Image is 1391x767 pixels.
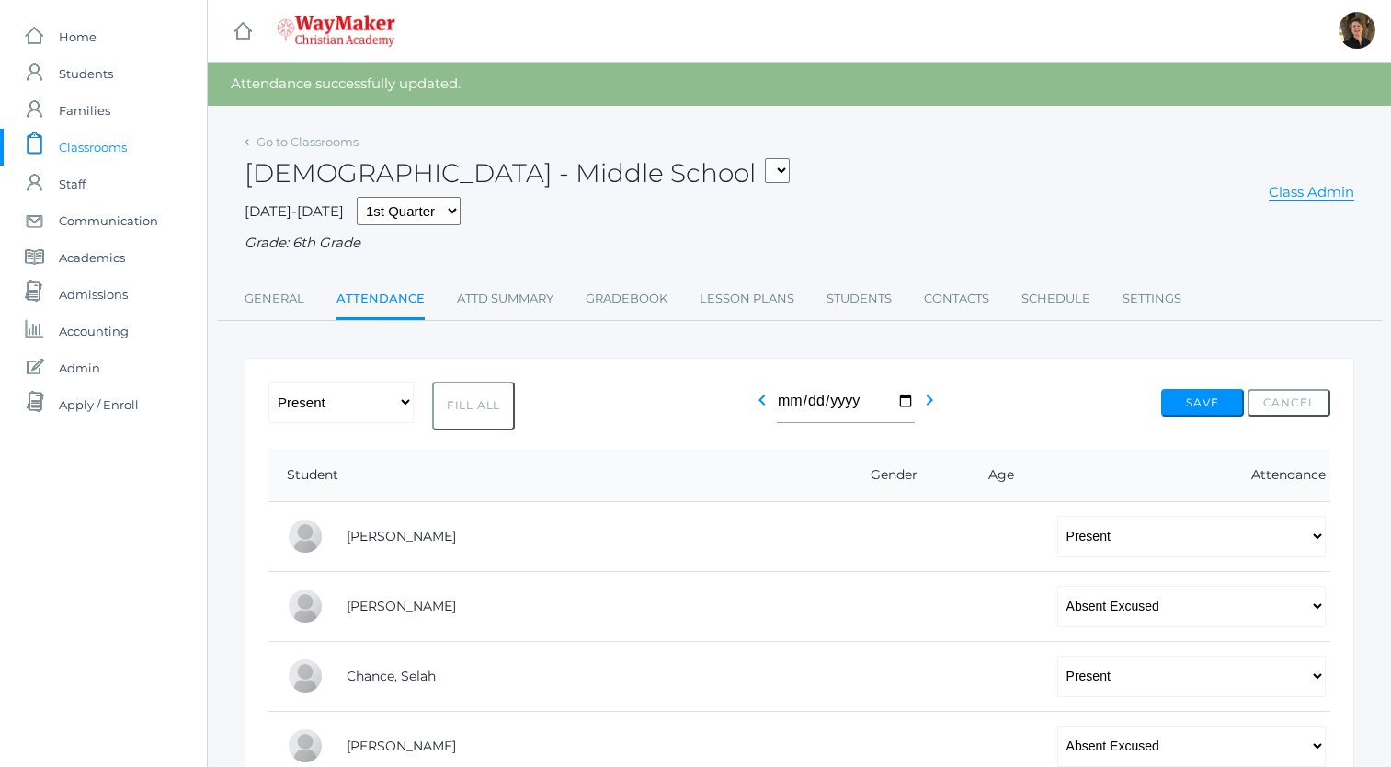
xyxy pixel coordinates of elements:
a: Attd Summary [457,280,553,317]
a: Lesson Plans [700,280,794,317]
a: General [245,280,304,317]
i: chevron_left [751,389,773,411]
span: Home [59,18,97,55]
a: Chance, Selah [347,668,436,684]
div: Gabby Brozek [287,588,324,624]
span: Accounting [59,313,129,349]
img: waymaker-logo-stack-white-1602f2b1af18da31a5905e9982d058868370996dac5278e84edea6dabf9a3315.png [277,15,395,47]
th: Gender [824,449,951,502]
a: chevron_right [918,397,941,415]
div: Josey Baker [287,518,324,555]
a: [PERSON_NAME] [347,598,456,614]
a: Students [827,280,892,317]
button: Fill All [432,382,515,430]
span: Families [59,92,110,129]
a: [PERSON_NAME] [347,528,456,544]
a: Class Admin [1269,183,1354,201]
span: Admin [59,349,100,386]
span: Communication [59,202,158,239]
a: Contacts [924,280,989,317]
div: Grade: 6th Grade [245,233,1354,254]
div: Levi Erner [287,727,324,764]
span: Apply / Enroll [59,386,139,423]
a: chevron_left [751,397,773,415]
a: Schedule [1021,280,1090,317]
span: [DATE]-[DATE] [245,202,344,220]
div: Dianna Renz [1339,12,1375,49]
th: Student [268,449,824,502]
i: chevron_right [918,389,941,411]
div: Selah Chance [287,658,324,694]
span: Classrooms [59,129,127,166]
a: [PERSON_NAME] [347,738,456,754]
div: Attendance successfully updated. [208,63,1391,106]
span: Academics [59,239,125,276]
a: Settings [1123,280,1181,317]
button: Cancel [1248,389,1330,417]
th: Age [950,449,1038,502]
a: Attendance [336,280,425,320]
button: Save [1161,389,1244,417]
a: Go to Classrooms [257,134,359,149]
span: Admissions [59,276,128,313]
span: Students [59,55,113,92]
th: Attendance [1039,449,1330,502]
span: Staff [59,166,86,202]
a: Gradebook [586,280,667,317]
h2: [DEMOGRAPHIC_DATA] - Middle School [245,159,790,188]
